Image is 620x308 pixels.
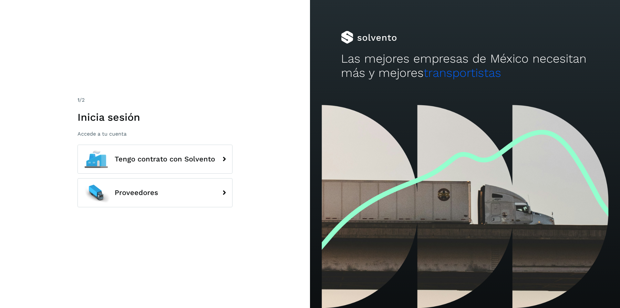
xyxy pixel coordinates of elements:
span: transportistas [424,66,501,80]
div: /2 [77,96,232,104]
h2: Las mejores empresas de México necesitan más y mejores [341,52,589,80]
span: Tengo contrato con Solvento [115,155,215,163]
p: Accede a tu cuenta [77,131,232,137]
span: 1 [77,97,79,103]
button: Proveedores [77,178,232,207]
span: Proveedores [115,189,158,197]
h1: Inicia sesión [77,111,232,123]
button: Tengo contrato con Solvento [77,145,232,174]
